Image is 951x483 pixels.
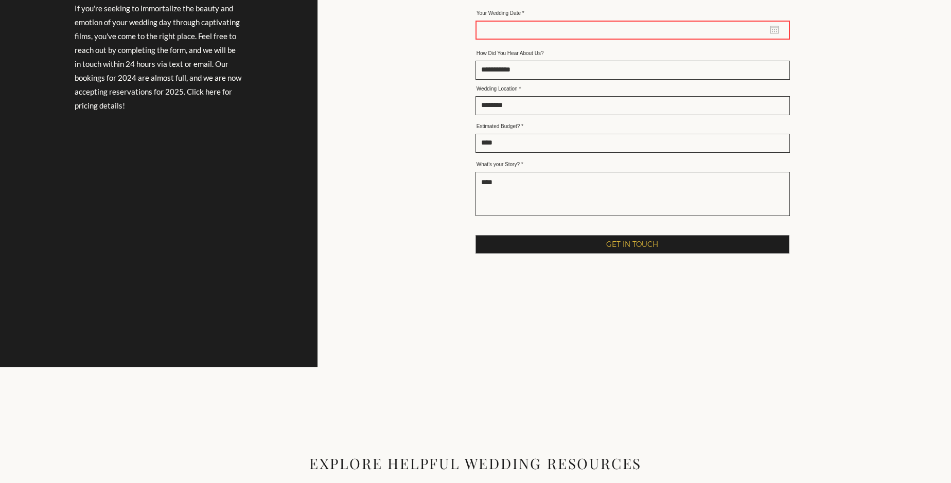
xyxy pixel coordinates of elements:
span: EXPLORE HELPFUL WEDDING RESOURCES [309,454,642,473]
label: What's your Story? [475,162,790,167]
button: Open calendar [770,26,779,34]
span: GET IN TOUCH [606,239,658,249]
label: How Did You Hear About Us? [475,51,790,56]
label: Your Wedding Date [475,11,790,16]
button: GET IN TOUCH [475,235,789,254]
label: Estimated Budget? [475,124,790,129]
label: Wedding Location [475,86,790,92]
span: If you're seeking to immortalize the beauty and emotion of your wedding day through captivating f... [75,4,241,110]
